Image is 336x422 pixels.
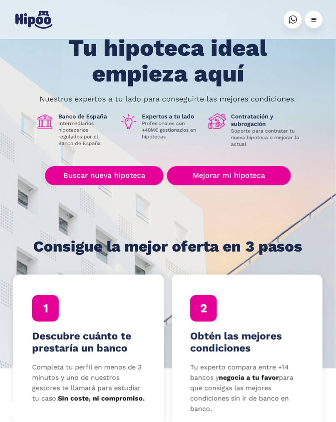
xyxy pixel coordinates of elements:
[58,395,145,402] strong: Sin coste, ni compromiso.
[167,166,291,185] a: Mejorar mi hipoteca
[142,120,202,140] p: Profesionales con +40M€ gestionados en hipotecas
[190,330,304,355] h4: Obtén las mejores condiciones
[33,239,303,255] h1: Consigue la mejor oferta en 3 pasos
[34,35,302,86] h1: Tu hipoteca ideal empieza aquí
[32,363,146,404] p: Completa tu perfil en menos de 3 minutos y uno de nuestros gestores te llamará para estudiar tu c...
[13,7,54,32] a: home
[58,120,113,147] p: Intermediarios hipotecarios regulados por el Banco de España
[231,113,300,128] h1: Contratación y subrogación
[40,96,296,102] p: Nuestros expertos a tu lado para conseguirte las mejores condiciones.
[142,113,202,120] h1: Expertos a tu lado
[190,363,304,414] p: Tu experto compara entre +14 bancos y para que consigas las mejores condiciones sin ir de banco e...
[219,374,279,382] strong: negocia a tu favor
[305,11,323,28] div: menu
[32,330,146,355] h4: Descubre cuánto te prestaría un banco
[45,166,164,185] a: Buscar nueva hipoteca
[231,128,300,148] p: Soporte para contratar tu nueva hipoteca o mejorar la actual
[58,113,113,120] h1: Banco de España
